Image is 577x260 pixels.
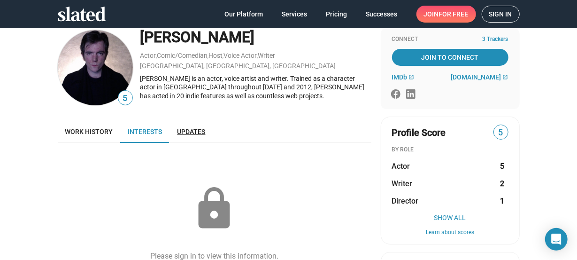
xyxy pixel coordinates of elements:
[451,73,508,81] a: [DOMAIN_NAME]
[58,120,121,143] a: Work history
[223,54,224,59] span: ,
[424,6,469,23] span: Join
[258,52,276,59] a: Writer
[157,52,208,59] a: Comic/Comedian
[208,54,209,59] span: ,
[409,74,415,80] mat-icon: open_in_new
[439,6,469,23] span: for free
[121,120,170,143] a: Interests
[140,52,156,59] a: Actor
[128,128,162,135] span: Interests
[209,52,223,59] a: Host
[191,185,238,232] mat-icon: lock
[257,54,258,59] span: ,
[392,73,415,81] a: IMDb
[118,92,132,105] span: 5
[394,49,507,66] span: Join To Connect
[225,6,263,23] span: Our Platform
[140,74,371,101] div: [PERSON_NAME] is an actor, voice artist and writer. Trained as a character actor in [GEOGRAPHIC_D...
[224,52,257,59] a: Voice Actor
[282,6,308,23] span: Services
[65,128,113,135] span: Work history
[489,6,512,22] span: Sign in
[392,179,413,189] span: Writer
[494,126,508,139] span: 5
[503,74,508,80] mat-icon: open_in_new
[359,6,405,23] a: Successes
[366,6,398,23] span: Successes
[140,27,371,47] div: [PERSON_NAME]
[545,228,568,251] div: Open Intercom Messenger
[392,36,508,43] div: Connect
[392,146,508,154] div: BY ROLE
[392,214,508,221] button: Show All
[58,30,133,105] img: Nicholas Goroff
[500,196,505,206] strong: 1
[392,196,419,206] span: Director
[483,36,508,43] span: 3 Trackers
[326,6,347,23] span: Pricing
[416,6,476,23] a: Joinfor free
[217,6,271,23] a: Our Platform
[140,62,336,70] a: [GEOGRAPHIC_DATA], [GEOGRAPHIC_DATA], [GEOGRAPHIC_DATA]
[500,161,505,171] strong: 5
[392,49,508,66] a: Join To Connect
[500,179,505,189] strong: 2
[392,161,410,171] span: Actor
[392,229,508,236] button: Learn about scores
[392,126,446,139] span: Profile Score
[156,54,157,59] span: ,
[392,73,408,81] span: IMDb
[275,6,315,23] a: Services
[177,128,206,135] span: Updates
[170,120,213,143] a: Updates
[451,73,501,81] span: [DOMAIN_NAME]
[482,6,520,23] a: Sign in
[319,6,355,23] a: Pricing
